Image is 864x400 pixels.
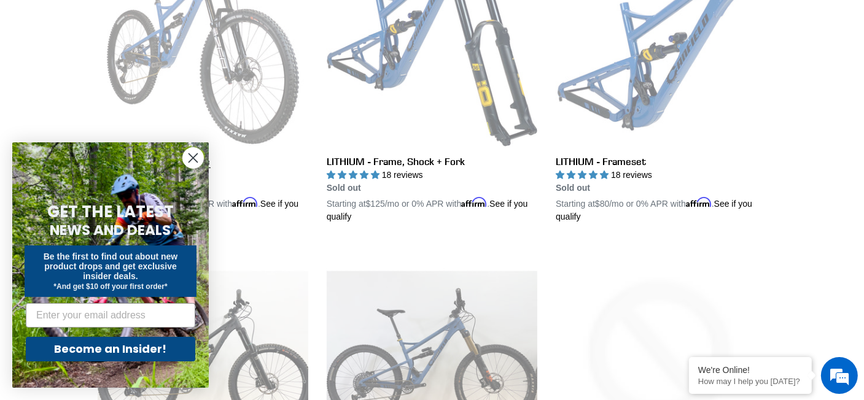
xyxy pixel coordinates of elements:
button: Close dialog [182,147,204,169]
span: GET THE LATEST [47,201,174,223]
div: We're Online! [698,365,803,375]
input: Enter your email address [26,303,195,328]
span: NEWS AND DEALS [50,220,171,240]
p: How may I help you today? [698,377,803,386]
span: *And get $10 off your first order* [53,282,167,291]
span: Be the first to find out about new product drops and get exclusive insider deals. [44,252,178,281]
button: Become an Insider! [26,337,195,361]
